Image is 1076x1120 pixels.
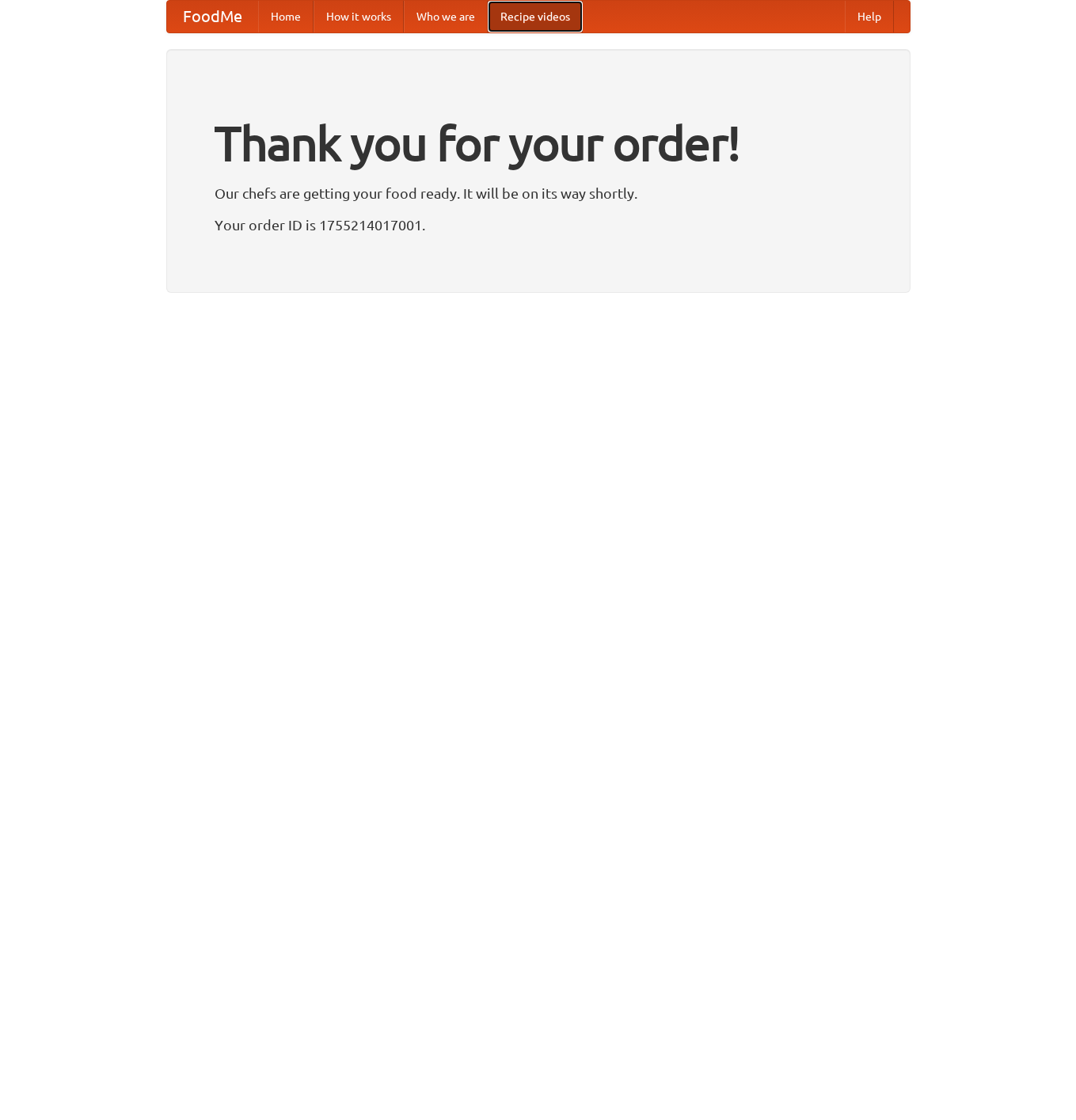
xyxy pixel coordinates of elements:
[167,1,258,32] a: FoodMe
[314,1,404,32] a: How it works
[488,1,583,32] a: Recipe videos
[845,1,894,32] a: Help
[404,1,488,32] a: Who we are
[215,213,862,237] p: Your order ID is 1755214017001.
[215,181,862,205] p: Our chefs are getting your food ready. It will be on its way shortly.
[215,105,862,181] h1: Thank you for your order!
[258,1,314,32] a: Home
